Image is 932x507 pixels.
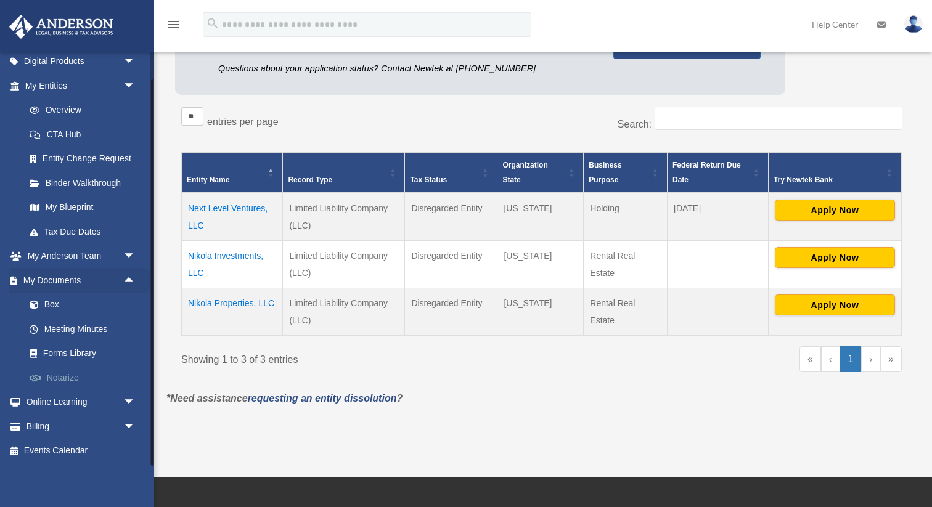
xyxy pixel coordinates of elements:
[768,153,901,193] th: Try Newtek Bank : Activate to sort
[497,241,584,288] td: [US_STATE]
[123,414,148,439] span: arrow_drop_down
[840,346,862,372] a: 1
[672,161,741,184] span: Federal Return Due Date
[821,346,840,372] a: Previous
[17,147,148,171] a: Entity Change Request
[774,172,883,187] div: Try Newtek Bank
[283,288,405,336] td: Limited Liability Company (LLC)
[668,153,769,193] th: Federal Return Due Date: Activate to sort
[181,346,533,368] div: Showing 1 to 3 of 3 entries
[668,193,769,241] td: [DATE]
[502,161,547,184] span: Organization State
[288,176,332,184] span: Record Type
[123,268,148,293] span: arrow_drop_up
[123,73,148,99] span: arrow_drop_down
[584,193,668,241] td: Holding
[17,293,154,317] a: Box
[497,193,584,241] td: [US_STATE]
[405,193,497,241] td: Disregarded Entity
[497,153,584,193] th: Organization State: Activate to sort
[283,241,405,288] td: Limited Liability Company (LLC)
[497,288,584,336] td: [US_STATE]
[166,22,181,32] a: menu
[9,73,148,98] a: My Entitiesarrow_drop_down
[206,17,219,30] i: search
[187,176,229,184] span: Entity Name
[166,17,181,32] i: menu
[584,153,668,193] th: Business Purpose: Activate to sort
[9,414,154,439] a: Billingarrow_drop_down
[9,49,154,74] a: Digital Productsarrow_drop_down
[880,346,902,372] a: Last
[182,288,283,336] td: Nikola Properties, LLC
[9,244,154,269] a: My Anderson Teamarrow_drop_down
[410,176,447,184] span: Tax Status
[405,153,497,193] th: Tax Status: Activate to sort
[17,341,154,366] a: Forms Library
[17,98,142,123] a: Overview
[9,439,154,463] a: Events Calendar
[17,219,148,244] a: Tax Due Dates
[283,193,405,241] td: Limited Liability Company (LLC)
[17,171,148,195] a: Binder Walkthrough
[618,119,652,129] label: Search:
[123,390,148,415] span: arrow_drop_down
[9,390,154,415] a: Online Learningarrow_drop_down
[405,288,497,336] td: Disregarded Entity
[182,193,283,241] td: Next Level Ventures, LLC
[6,15,117,39] img: Anderson Advisors Platinum Portal
[17,195,148,220] a: My Blueprint
[166,393,403,404] em: *Need assistance ?
[904,15,923,33] img: User Pic
[218,61,595,76] p: Questions about your application status? Contact Newtek at [PHONE_NUMBER]
[182,241,283,288] td: Nikola Investments, LLC
[589,161,621,184] span: Business Purpose
[17,365,154,390] a: Notarize
[775,200,895,221] button: Apply Now
[405,241,497,288] td: Disregarded Entity
[775,247,895,268] button: Apply Now
[182,153,283,193] th: Entity Name: Activate to invert sorting
[207,116,279,127] label: entries per page
[283,153,405,193] th: Record Type: Activate to sort
[799,346,821,372] a: First
[584,288,668,336] td: Rental Real Estate
[9,268,154,293] a: My Documentsarrow_drop_up
[123,49,148,75] span: arrow_drop_down
[775,294,895,315] button: Apply Now
[861,346,880,372] a: Next
[584,241,668,288] td: Rental Real Estate
[123,244,148,269] span: arrow_drop_down
[248,393,397,404] a: requesting an entity dissolution
[17,122,148,147] a: CTA Hub
[17,317,154,341] a: Meeting Minutes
